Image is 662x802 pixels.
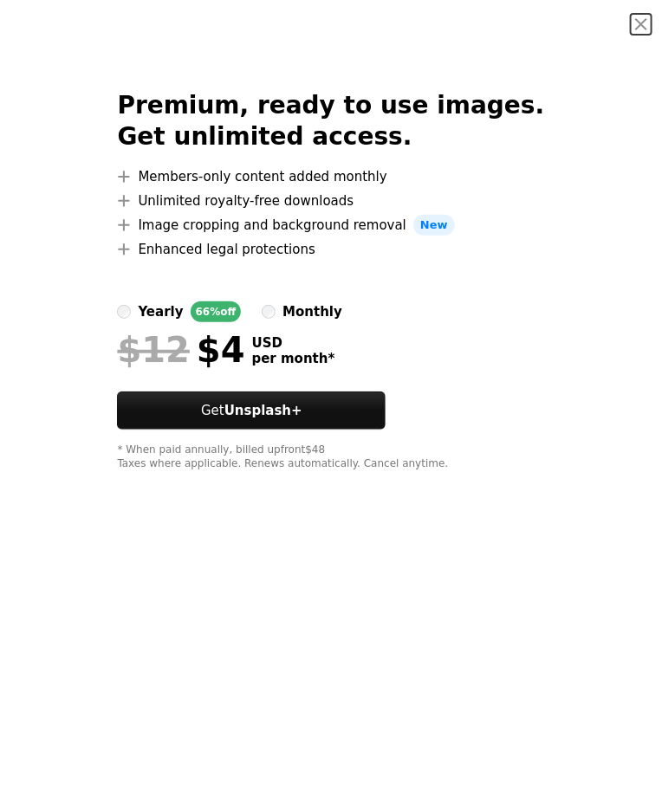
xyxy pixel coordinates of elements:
[117,443,544,471] div: * When paid annually, billed upfront $48 Taxes where applicable. Renews automatically. Cancel any...
[117,329,190,371] span: $12
[117,215,544,236] li: Image cropping and background removal
[191,301,242,322] div: 66% off
[117,329,244,371] div: $4
[262,305,276,319] input: monthly
[117,239,544,260] li: Enhanced legal protections
[224,403,302,418] strong: Unsplash+
[117,391,386,430] button: GetUnsplash+
[117,191,544,211] li: Unlimited royalty-free downloads
[282,301,342,322] div: monthly
[138,301,183,322] div: yearly
[252,351,335,366] span: per month *
[117,166,544,187] li: Members-only content added monthly
[413,215,455,236] span: New
[252,335,335,351] span: USD
[117,305,131,319] input: yearly66%off
[117,90,544,152] h2: Premium, ready to use images. Get unlimited access.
